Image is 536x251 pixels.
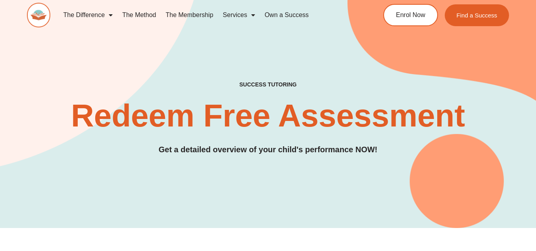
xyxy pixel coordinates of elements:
[27,100,509,132] h2: Redeem Free Assessment
[383,4,438,26] a: Enrol Now
[197,81,340,88] h4: SUCCESS TUTORING​
[218,6,260,24] a: Services
[117,6,161,24] a: The Method
[457,12,498,18] span: Find a Success
[58,6,117,24] a: The Difference
[396,12,425,18] span: Enrol Now
[260,6,313,24] a: Own a Success
[27,144,509,156] h3: Get a detailed overview of your child's performance NOW!
[58,6,355,24] nav: Menu
[161,6,218,24] a: The Membership
[445,4,509,26] a: Find a Success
